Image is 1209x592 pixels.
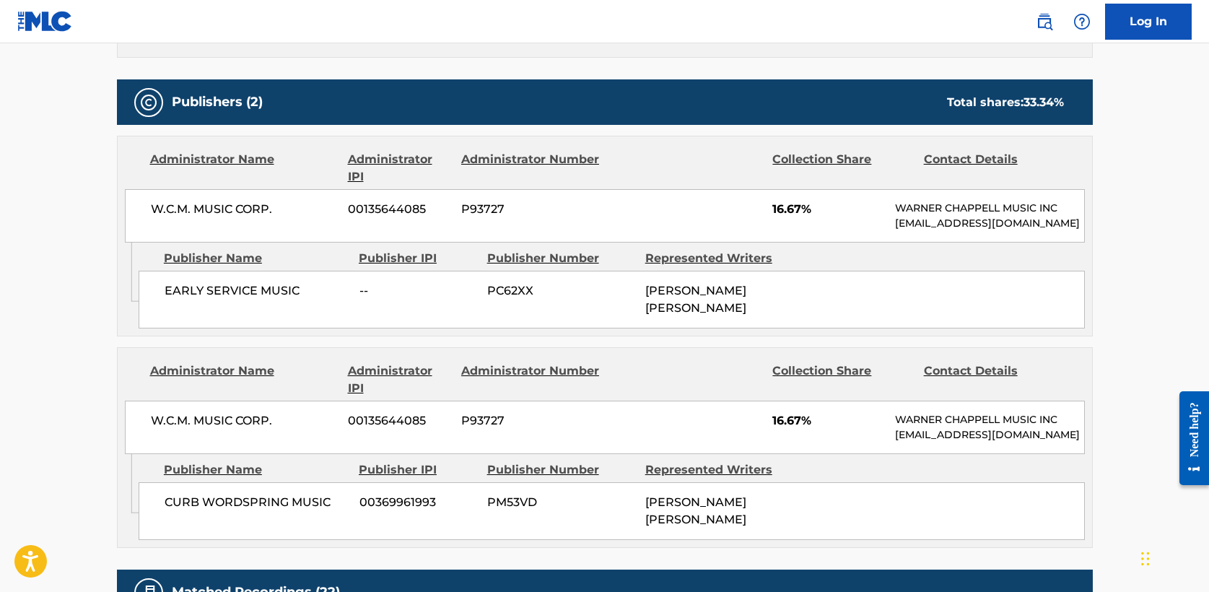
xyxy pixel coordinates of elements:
[645,461,793,479] div: Represented Writers
[359,494,476,511] span: 00369961993
[487,250,634,267] div: Publisher Number
[772,412,884,430] span: 16.67%
[140,94,157,111] img: Publishers
[895,201,1083,216] p: WARNER CHAPPELL MUSIC INC
[924,362,1064,397] div: Contact Details
[895,427,1083,443] p: [EMAIL_ADDRESS][DOMAIN_NAME]
[772,362,912,397] div: Collection Share
[1105,4,1192,40] a: Log In
[947,94,1064,111] div: Total shares:
[461,412,601,430] span: P93727
[772,201,884,218] span: 16.67%
[164,250,348,267] div: Publisher Name
[1068,7,1096,36] div: Help
[772,151,912,186] div: Collection Share
[348,201,450,218] span: 00135644085
[359,282,476,300] span: --
[348,151,450,186] div: Administrator IPI
[1137,523,1209,592] iframe: Chat Widget
[151,412,338,430] span: W.C.M. MUSIC CORP.
[487,282,634,300] span: PC62XX
[487,494,634,511] span: PM53VD
[645,284,746,315] span: [PERSON_NAME] [PERSON_NAME]
[924,151,1064,186] div: Contact Details
[359,461,476,479] div: Publisher IPI
[461,151,601,186] div: Administrator Number
[17,11,73,32] img: MLC Logo
[348,362,450,397] div: Administrator IPI
[1073,13,1091,30] img: help
[1141,537,1150,580] div: Drag
[1169,380,1209,497] iframe: Resource Center
[164,461,348,479] div: Publisher Name
[359,250,476,267] div: Publisher IPI
[645,250,793,267] div: Represented Writers
[895,412,1083,427] p: WARNER CHAPPELL MUSIC INC
[165,494,349,511] span: CURB WORDSPRING MUSIC
[487,461,634,479] div: Publisher Number
[172,94,263,110] h5: Publishers (2)
[1036,13,1053,30] img: search
[150,151,337,186] div: Administrator Name
[1023,95,1064,109] span: 33.34 %
[1030,7,1059,36] a: Public Search
[895,216,1083,231] p: [EMAIL_ADDRESS][DOMAIN_NAME]
[150,362,337,397] div: Administrator Name
[151,201,338,218] span: W.C.M. MUSIC CORP.
[461,201,601,218] span: P93727
[645,495,746,526] span: [PERSON_NAME] [PERSON_NAME]
[165,282,349,300] span: EARLY SERVICE MUSIC
[461,362,601,397] div: Administrator Number
[348,412,450,430] span: 00135644085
